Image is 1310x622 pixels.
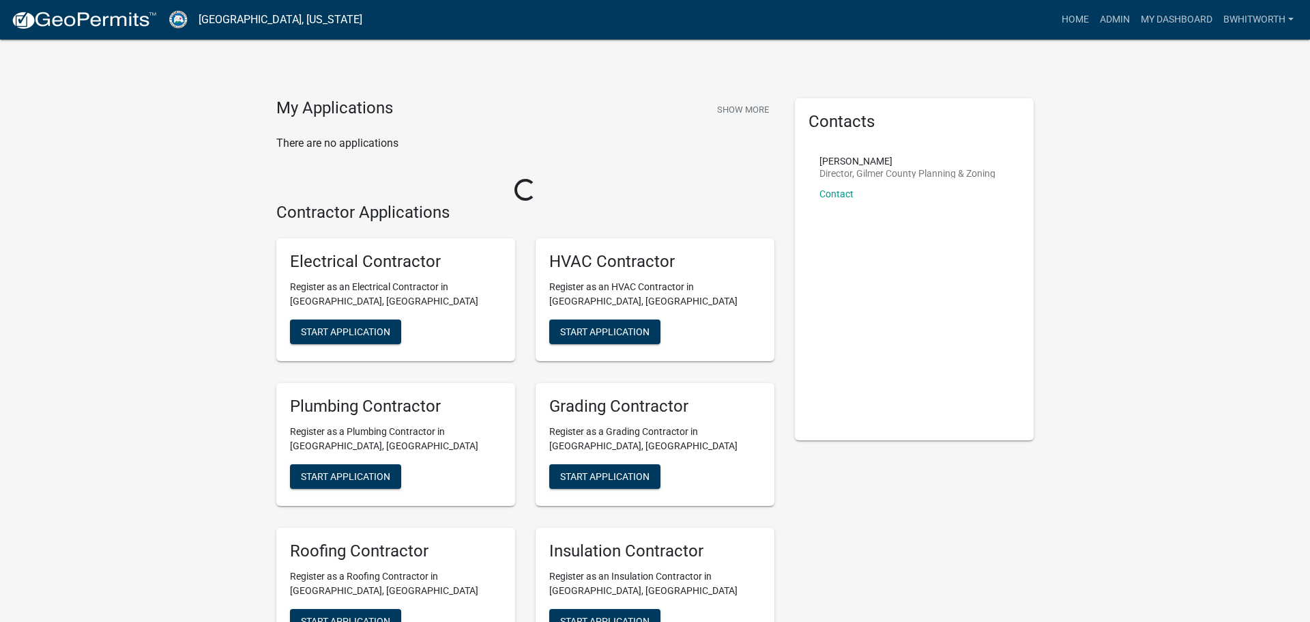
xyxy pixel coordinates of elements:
a: [GEOGRAPHIC_DATA], [US_STATE] [199,8,362,31]
p: Register as an HVAC Contractor in [GEOGRAPHIC_DATA], [GEOGRAPHIC_DATA] [549,280,761,309]
a: Contact [819,188,854,199]
button: Show More [712,98,774,121]
button: Start Application [549,464,660,489]
h5: HVAC Contractor [549,252,761,272]
span: Start Application [301,326,390,337]
h5: Electrical Contractor [290,252,501,272]
p: Register as a Roofing Contractor in [GEOGRAPHIC_DATA], [GEOGRAPHIC_DATA] [290,569,501,598]
h4: Contractor Applications [276,203,774,223]
h5: Contacts [809,112,1020,132]
p: Register as a Plumbing Contractor in [GEOGRAPHIC_DATA], [GEOGRAPHIC_DATA] [290,425,501,453]
p: There are no applications [276,135,774,152]
p: Register as an Insulation Contractor in [GEOGRAPHIC_DATA], [GEOGRAPHIC_DATA] [549,569,761,598]
img: Gilmer County, Georgia [168,10,188,29]
button: Start Application [290,464,401,489]
span: Start Application [301,470,390,481]
h5: Grading Contractor [549,397,761,416]
a: Admin [1094,7,1135,33]
h4: My Applications [276,98,393,119]
p: Register as an Electrical Contractor in [GEOGRAPHIC_DATA], [GEOGRAPHIC_DATA] [290,280,501,309]
button: Start Application [549,320,660,344]
span: Start Application [560,470,650,481]
a: Home [1056,7,1094,33]
h5: Plumbing Contractor [290,397,501,416]
a: My Dashboard [1135,7,1218,33]
p: Register as a Grading Contractor in [GEOGRAPHIC_DATA], [GEOGRAPHIC_DATA] [549,425,761,453]
p: Director, Gilmer County Planning & Zoning [819,169,995,178]
button: Start Application [290,320,401,344]
span: Start Application [560,326,650,337]
h5: Insulation Contractor [549,541,761,561]
a: BWhitworth [1218,7,1299,33]
p: [PERSON_NAME] [819,156,995,166]
h5: Roofing Contractor [290,541,501,561]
